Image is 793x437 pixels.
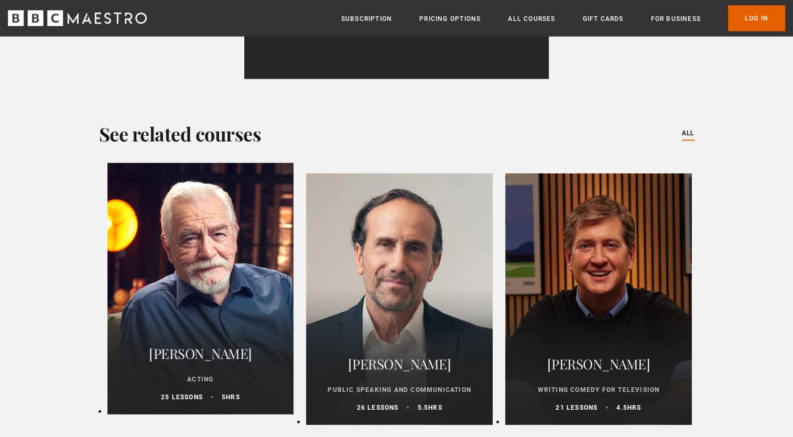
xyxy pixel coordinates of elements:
[505,173,692,425] a: [PERSON_NAME] Writing Comedy for Television 21 lessons 4.5hrs
[518,352,679,377] h2: [PERSON_NAME]
[728,5,785,31] a: Log In
[120,341,281,366] h2: [PERSON_NAME]
[582,14,623,24] a: Gift Cards
[417,403,442,412] p: 5.5
[319,385,480,395] p: Public Speaking and Communication
[222,392,240,402] p: 5
[682,128,694,139] a: All
[616,403,641,412] p: 4.5
[99,121,262,146] h2: See related courses
[226,394,240,401] abbr: hrs
[341,5,785,31] nav: Primary
[627,404,642,411] abbr: hrs
[341,14,392,24] a: Subscription
[306,173,493,425] a: [PERSON_NAME] Public Speaking and Communication 26 lessons 5.5hrs
[650,14,700,24] a: For business
[161,392,203,402] p: 25 lessons
[428,404,442,411] abbr: hrs
[8,10,147,26] svg: BBC Maestro
[120,375,281,384] p: Acting
[518,385,679,395] p: Writing Comedy for Television
[356,403,398,412] p: 26 lessons
[508,14,555,24] a: All Courses
[107,163,294,414] a: [PERSON_NAME] Acting 25 lessons 5hrs
[556,403,598,412] p: 21 lessons
[419,14,481,24] a: Pricing Options
[319,352,480,377] h2: [PERSON_NAME]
